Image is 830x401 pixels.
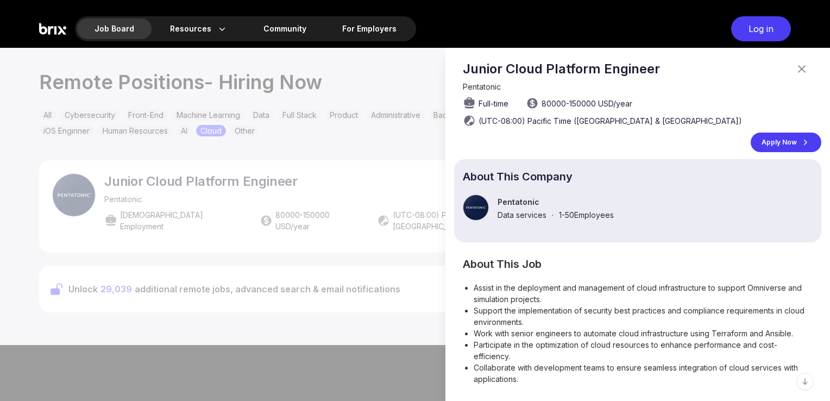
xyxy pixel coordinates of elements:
li: Participate in the optimization of cloud resources to enhance performance and cost-efficiency. [474,339,813,362]
div: Log in [731,16,791,41]
li: Support the implementation of security best practices and compliance requirements in cloud enviro... [474,305,813,328]
div: Job Board [77,18,152,39]
span: 1-50 Employees [559,210,614,220]
span: · [552,210,554,220]
span: (UTC-08:00) Pacific Time ([GEOGRAPHIC_DATA] & [GEOGRAPHIC_DATA]) [479,115,742,127]
a: Log in [726,16,791,41]
p: About This Company [463,172,813,181]
p: Pentatonic [498,197,614,206]
div: Resources [153,18,245,39]
li: Work with senior engineers to automate cloud infrastructure using Terraform and Ansible. [474,328,813,339]
li: Assist in the deployment and management of cloud infrastructure to support Omniverse and simulati... [474,282,813,305]
a: Community [246,18,324,39]
li: Collaborate with development teams to ensure seamless integration of cloud services with applicat... [474,362,813,385]
span: 80000 - 150000 USD /year [542,98,632,109]
a: Apply Now [751,133,821,152]
p: Junior Cloud Platform Engineer [463,61,789,77]
span: Pentatonic [463,82,501,91]
span: Data services [498,210,546,220]
span: Full-time [479,98,508,109]
a: For Employers [325,18,414,39]
img: Brix Logo [39,16,66,41]
h2: About This Job [463,260,813,269]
